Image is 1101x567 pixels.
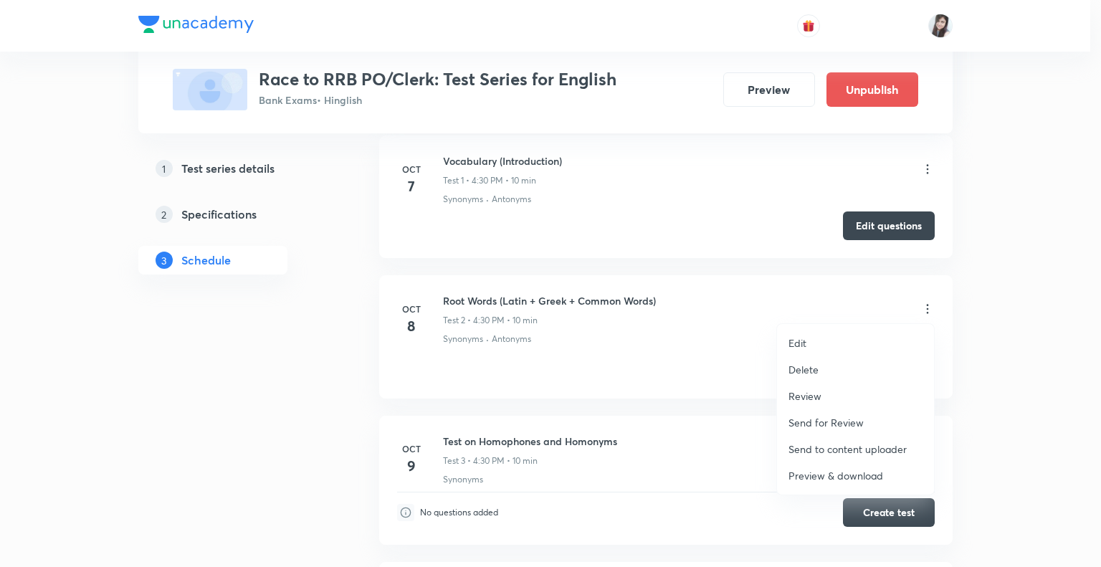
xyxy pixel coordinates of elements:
p: Send for Review [788,415,864,430]
p: Preview & download [788,468,883,483]
p: Review [788,389,821,404]
p: Send to content uploader [788,442,907,457]
p: Edit [788,335,806,351]
p: Delete [788,362,819,377]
